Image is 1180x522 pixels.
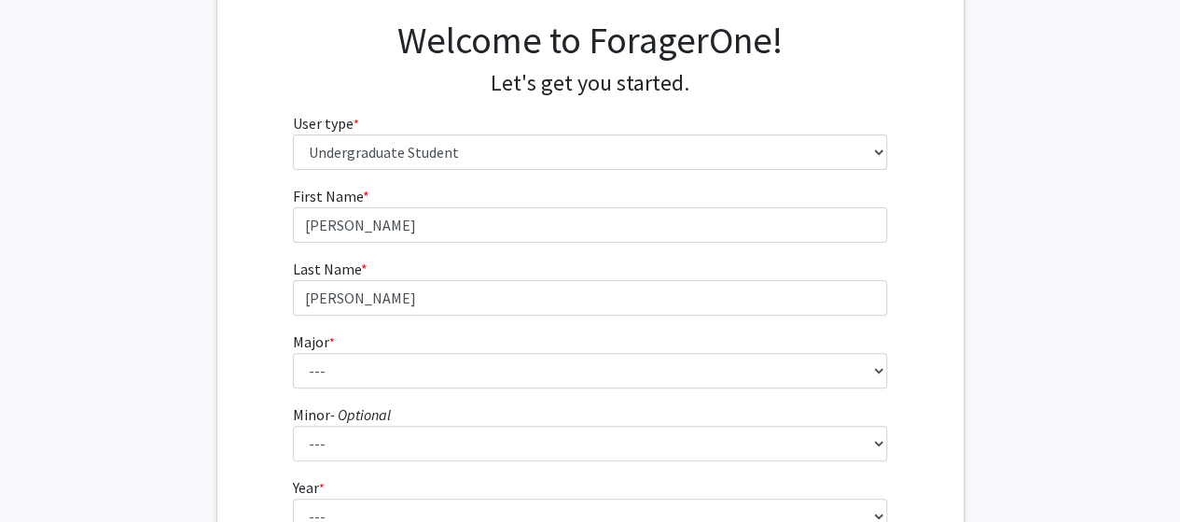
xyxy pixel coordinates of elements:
[293,403,391,426] label: Minor
[293,18,887,63] h1: Welcome to ForagerOne!
[293,476,325,499] label: Year
[293,112,359,134] label: User type
[330,405,391,424] i: - Optional
[293,187,363,205] span: First Name
[14,438,79,508] iframe: Chat
[293,70,887,97] h4: Let's get you started.
[293,260,361,278] span: Last Name
[293,331,335,353] label: Major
